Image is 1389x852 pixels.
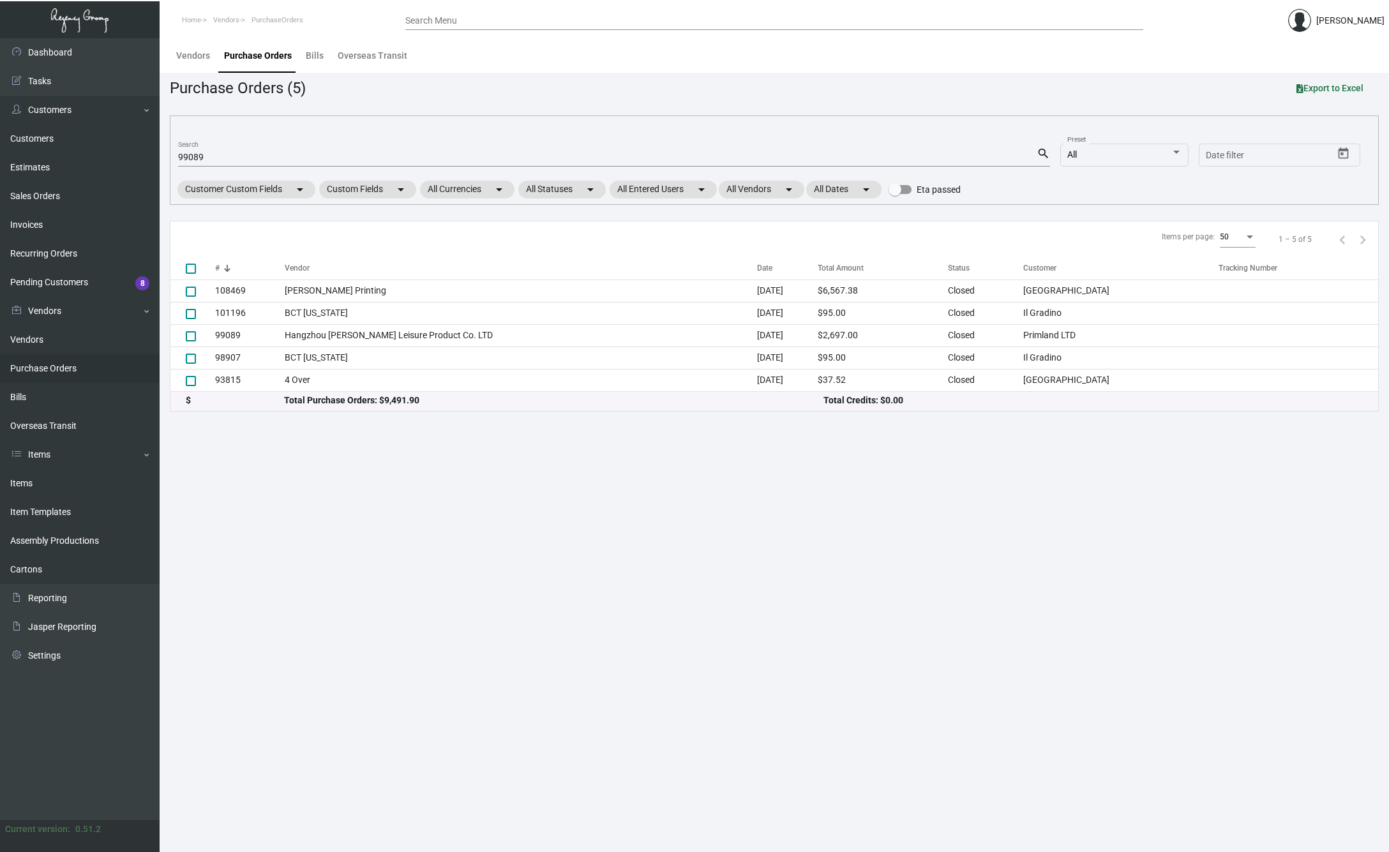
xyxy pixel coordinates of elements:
td: Il Gradino [1023,347,1219,369]
mat-chip: All Vendors [719,181,804,198]
div: Date [757,262,818,274]
div: Vendor [285,262,310,274]
td: 4 Over [285,369,757,391]
div: Total Amount [818,262,948,274]
td: 108469 [215,280,285,302]
div: # [215,262,285,274]
mat-chip: All Currencies [420,181,514,198]
img: admin@bootstrapmaster.com [1288,9,1311,32]
span: Home [182,16,201,24]
div: Tracking Number [1219,262,1378,274]
td: Closed [948,369,1023,391]
button: Next page [1353,229,1373,250]
input: End date [1256,151,1318,161]
mat-icon: arrow_drop_down [492,182,507,197]
button: Previous page [1332,229,1353,250]
td: Closed [948,347,1023,369]
mat-chip: All Entered Users [610,181,717,198]
td: [GEOGRAPHIC_DATA] [1023,369,1219,391]
mat-chip: All Statuses [518,181,606,198]
mat-select: Items per page: [1220,233,1256,242]
td: $95.00 [818,347,948,369]
span: Export to Excel [1296,83,1363,93]
td: $2,697.00 [818,324,948,347]
div: Overseas Transit [338,49,407,63]
div: Purchase Orders (5) [170,77,306,100]
mat-icon: arrow_drop_down [694,182,709,197]
mat-chip: Custom Fields [319,181,416,198]
td: 101196 [215,302,285,324]
mat-icon: arrow_drop_down [583,182,598,197]
td: 98907 [215,347,285,369]
td: Hangzhou [PERSON_NAME] Leisure Product Co. LTD [285,324,757,347]
div: 0.51.2 [75,823,101,836]
td: BCT [US_STATE] [285,302,757,324]
span: PurchaseOrders [252,16,303,24]
td: BCT [US_STATE] [285,347,757,369]
div: Customer [1023,262,1219,274]
div: Vendors [176,49,210,63]
div: Purchase Orders [224,49,292,63]
mat-icon: search [1037,146,1050,161]
td: 99089 [215,324,285,347]
mat-chip: All Dates [806,181,882,198]
span: All [1067,149,1077,160]
div: $ [186,394,284,407]
input: Start date [1206,151,1245,161]
div: 1 – 5 of 5 [1279,234,1312,245]
span: Eta passed [917,182,961,197]
td: [DATE] [757,302,818,324]
td: [DATE] [757,280,818,302]
span: Vendors [213,16,239,24]
td: [DATE] [757,324,818,347]
div: Vendor [285,262,757,274]
div: Date [757,262,772,274]
td: Il Gradino [1023,302,1219,324]
span: 50 [1220,232,1229,241]
div: Current version: [5,823,70,836]
div: Total Amount [818,262,864,274]
div: [PERSON_NAME] [1316,14,1385,27]
td: Closed [948,302,1023,324]
mat-icon: arrow_drop_down [859,182,874,197]
div: Status [948,262,970,274]
td: Primland LTD [1023,324,1219,347]
div: # [215,262,220,274]
td: [PERSON_NAME] Printing [285,280,757,302]
div: Tracking Number [1219,262,1277,274]
div: Items per page: [1162,231,1215,243]
div: Total Credits: $0.00 [823,394,1363,407]
td: $6,567.38 [818,280,948,302]
td: [GEOGRAPHIC_DATA] [1023,280,1219,302]
mat-icon: arrow_drop_down [781,182,797,197]
td: Closed [948,280,1023,302]
div: Status [948,262,1023,274]
button: Open calendar [1333,144,1354,164]
td: [DATE] [757,347,818,369]
mat-chip: Customer Custom Fields [177,181,315,198]
div: Customer [1023,262,1056,274]
div: Total Purchase Orders: $9,491.90 [284,394,823,407]
td: 93815 [215,369,285,391]
td: Closed [948,324,1023,347]
button: Export to Excel [1286,77,1374,100]
td: [DATE] [757,369,818,391]
td: $37.52 [818,369,948,391]
mat-icon: arrow_drop_down [292,182,308,197]
td: $95.00 [818,302,948,324]
div: Bills [306,49,324,63]
mat-icon: arrow_drop_down [393,182,409,197]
